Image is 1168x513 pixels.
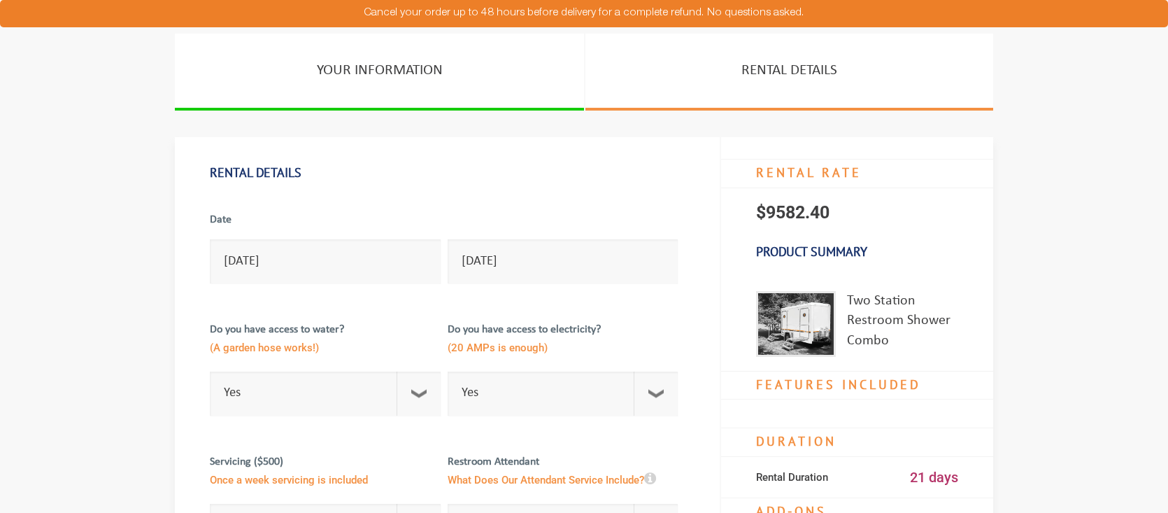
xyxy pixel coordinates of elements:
[210,212,441,236] label: Date
[210,470,441,493] span: Once a week servicing is included
[721,237,993,267] h3: Product Summary
[448,454,678,500] label: Restroom Attendant
[847,291,958,357] div: Two Station Restroom Shower Combo
[210,454,441,500] label: Servicing ($500)
[448,470,678,493] span: What Does Our Attendant Service Include?
[210,322,441,368] label: Do you have access to water?
[448,338,678,361] span: (20 AMPs is enough)
[721,159,993,188] h4: RENTAL RATE
[857,464,959,491] div: 21 days
[210,338,441,361] span: (A garden hose works!)
[175,34,584,111] a: YOUR INFORMATION
[585,34,993,111] a: RENTAL DETAILS
[210,158,685,188] h1: Rental Details
[756,464,857,491] div: Rental Duration
[448,322,678,368] label: Do you have access to electricity?
[721,188,993,237] p: $9582.40
[721,428,993,457] h4: Duration
[721,371,993,400] h4: Features Included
